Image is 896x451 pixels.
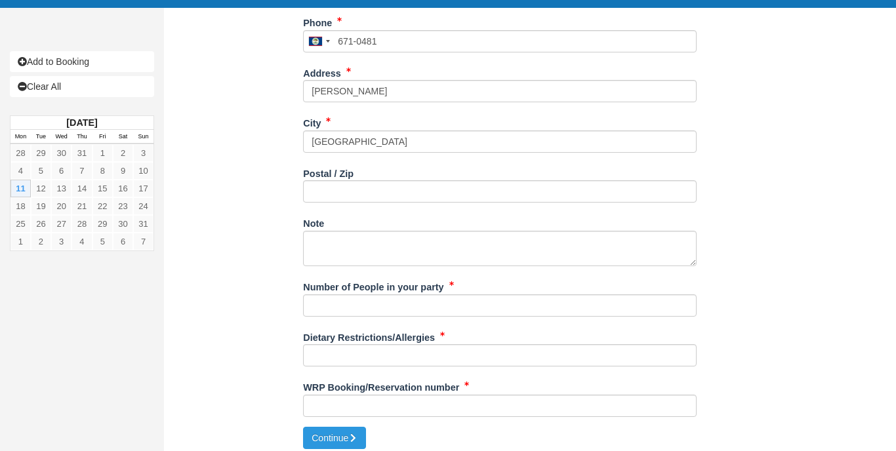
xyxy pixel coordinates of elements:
a: 16 [113,180,133,197]
a: 31 [71,144,92,162]
a: 26 [31,215,51,233]
th: Sat [113,130,133,144]
label: City [303,112,321,130]
a: 25 [10,215,31,233]
a: 23 [113,197,133,215]
a: Add to Booking [10,51,154,72]
a: 21 [71,197,92,215]
a: 6 [51,162,71,180]
a: 3 [133,144,153,162]
a: 29 [31,144,51,162]
a: 6 [113,233,133,250]
a: 22 [92,197,113,215]
th: Tue [31,130,51,144]
label: Note [303,212,324,231]
th: Mon [10,130,31,144]
label: Address [303,62,341,81]
a: 28 [10,144,31,162]
a: 30 [113,215,133,233]
a: 15 [92,180,113,197]
a: 30 [51,144,71,162]
a: 5 [31,162,51,180]
a: 14 [71,180,92,197]
a: 8 [92,162,113,180]
div: Belize: +501 [304,31,334,52]
a: 24 [133,197,153,215]
a: 3 [51,233,71,250]
a: 12 [31,180,51,197]
a: 19 [31,197,51,215]
th: Wed [51,130,71,144]
th: Fri [92,130,113,144]
a: 7 [71,162,92,180]
th: Sun [133,130,153,144]
button: Continue [303,427,366,449]
a: 2 [31,233,51,250]
label: Dietary Restrictions/Allergies [303,326,435,345]
a: 17 [133,180,153,197]
a: 5 [92,233,113,250]
a: 9 [113,162,133,180]
a: 1 [92,144,113,162]
a: Clear All [10,76,154,97]
a: 1 [10,233,31,250]
label: Phone [303,12,332,30]
a: 4 [10,162,31,180]
strong: [DATE] [66,117,97,128]
a: 4 [71,233,92,250]
label: Postal / Zip [303,163,354,181]
a: 18 [10,197,31,215]
label: Number of People in your party [303,276,443,294]
a: 2 [113,144,133,162]
a: 7 [133,233,153,250]
a: 27 [51,215,71,233]
a: 10 [133,162,153,180]
th: Thu [71,130,92,144]
a: 13 [51,180,71,197]
a: 28 [71,215,92,233]
a: 11 [10,180,31,197]
label: WRP Booking/Reservation number [303,376,459,395]
a: 20 [51,197,71,215]
a: 31 [133,215,153,233]
a: 29 [92,215,113,233]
